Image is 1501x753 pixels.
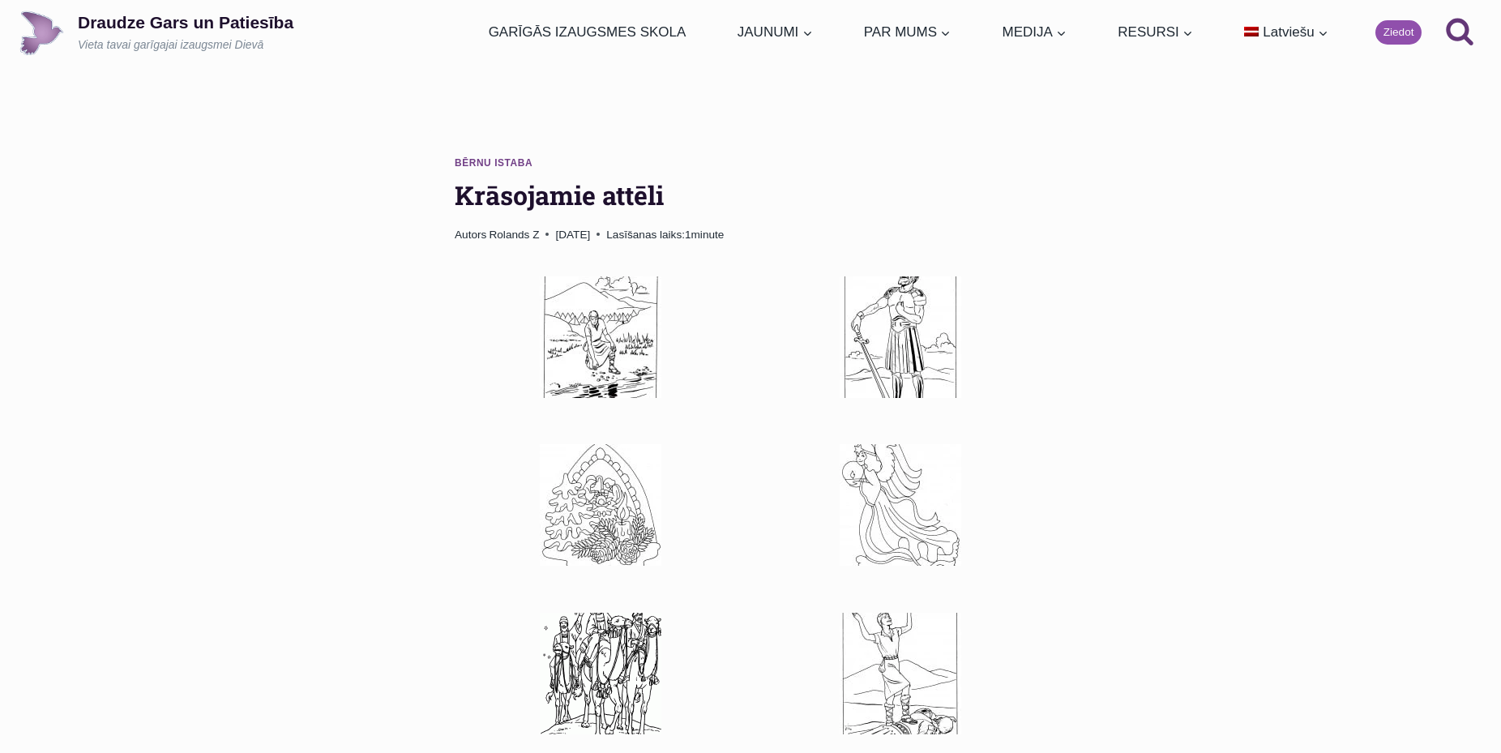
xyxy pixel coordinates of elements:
span: PAR MUMS [864,21,951,43]
h1: Krāsojamie attēli [455,176,1046,215]
span: RESURSI [1118,21,1193,43]
span: minute [691,229,725,241]
a: Draudze Gars un PatiesībaVieta tavai garīgajai izaugsmei Dievā [19,11,293,55]
span: Autors [455,226,486,244]
a: Ziedot [1375,20,1422,45]
span: 1 [606,226,724,244]
span: Latviešu [1263,24,1314,40]
a: Bērnu istaba [455,157,532,169]
p: Draudze Gars un Patiesība [78,12,293,32]
span: Lasīšanas laiks: [606,229,685,241]
button: View Search Form [1438,11,1482,54]
p: Vieta tavai garīgajai izaugsmei Dievā [78,37,293,53]
a: Rolands Z [489,229,539,241]
img: Draudze Gars un Patiesība [19,11,64,55]
span: JAUNUMI [738,21,813,43]
span: MEDIJA [1003,21,1067,43]
time: [DATE] [555,226,590,244]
